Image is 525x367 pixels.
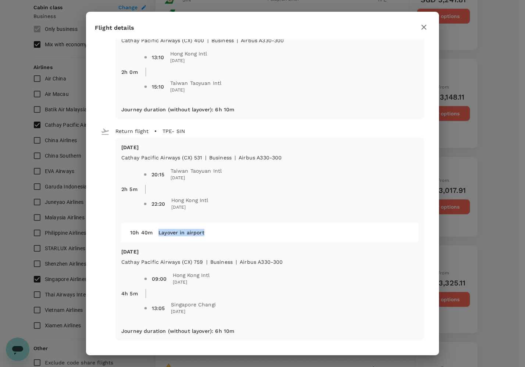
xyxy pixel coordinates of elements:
[115,127,149,135] p: Return flight
[240,258,283,266] p: Airbus A330-300
[121,186,137,193] p: 2h 5m
[171,301,216,308] span: Singapore Changi
[173,279,210,286] span: [DATE]
[121,248,418,255] p: [DATE]
[151,200,165,208] div: 22:20
[206,259,207,265] span: |
[121,327,234,335] p: Journey duration (without layover) : 6h 10m
[121,144,418,151] p: [DATE]
[121,290,138,297] p: 4h 5m
[171,197,208,204] span: Hong Kong Intl
[170,57,207,65] span: [DATE]
[170,50,207,57] span: Hong Kong Intl
[152,275,167,283] div: 09:00
[151,171,165,178] div: 20:15
[171,167,222,174] span: Taiwan Taoyuan Intl
[95,24,134,31] span: Flight details
[152,305,165,312] div: 13:05
[130,230,153,235] span: 10h 40m
[171,174,222,182] span: [DATE]
[121,258,203,266] p: Cathay Pacific Airways (CX) 759
[239,154,282,161] p: Airbus A330-300
[162,127,185,135] p: TPE - SIN
[158,230,204,235] span: Layover in airport
[170,79,222,87] span: Taiwan Taoyuan Intl
[121,106,234,113] p: Journey duration (without layover) : 6h 10m
[152,83,164,90] div: 15:10
[171,204,208,211] span: [DATE]
[236,259,237,265] span: |
[121,68,138,76] p: 2h 0m
[205,155,206,161] span: |
[152,54,164,61] div: 13:10
[209,154,232,161] p: business
[170,87,222,94] span: [DATE]
[210,258,233,266] p: business
[121,154,202,161] p: Cathay Pacific Airways (CX) 531
[173,271,210,279] span: Hong Kong Intl
[171,308,216,316] span: [DATE]
[235,155,236,161] span: |
[121,37,204,44] p: Cathay Pacific Airways (CX) 400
